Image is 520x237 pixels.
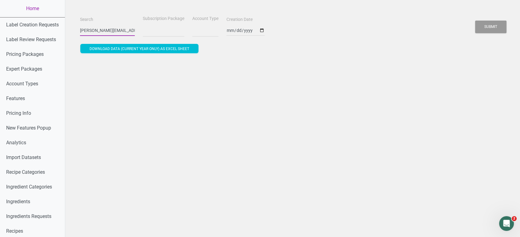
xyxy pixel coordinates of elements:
span: Download data (current year only) as excel sheet [90,47,189,51]
label: Subscription Package [143,16,184,22]
label: Creation Date [226,17,253,23]
label: Search [80,17,93,23]
iframe: Intercom live chat [499,216,514,231]
button: Download data (current year only) as excel sheet [80,44,198,53]
span: 2 [512,216,517,221]
label: Account Type [192,16,218,22]
button: Submit [475,21,506,33]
